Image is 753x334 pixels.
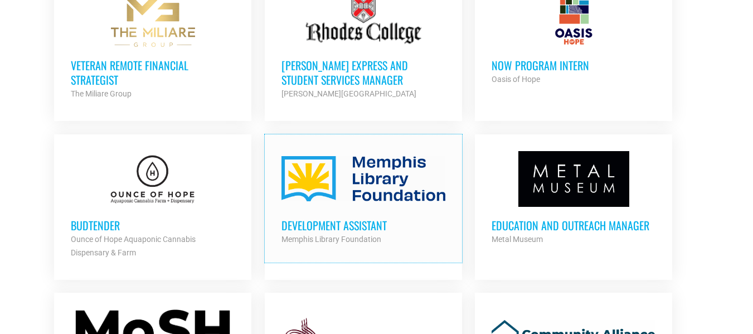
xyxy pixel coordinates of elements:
[492,218,655,233] h3: Education and Outreach Manager
[54,134,251,276] a: Budtender Ounce of Hope Aquaponic Cannabis Dispensary & Farm
[281,235,381,244] strong: Memphis Library Foundation
[281,89,416,98] strong: [PERSON_NAME][GEOGRAPHIC_DATA]
[281,58,445,87] h3: [PERSON_NAME] Express and Student Services Manager
[492,235,543,244] strong: Metal Museum
[71,89,132,98] strong: The Miliare Group
[71,218,235,233] h3: Budtender
[281,218,445,233] h3: Development Assistant
[71,235,196,257] strong: Ounce of Hope Aquaponic Cannabis Dispensary & Farm
[71,58,235,87] h3: Veteran Remote Financial Strategist
[492,58,655,72] h3: NOW Program Intern
[492,75,540,84] strong: Oasis of Hope
[475,134,672,263] a: Education and Outreach Manager Metal Museum
[265,134,462,263] a: Development Assistant Memphis Library Foundation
